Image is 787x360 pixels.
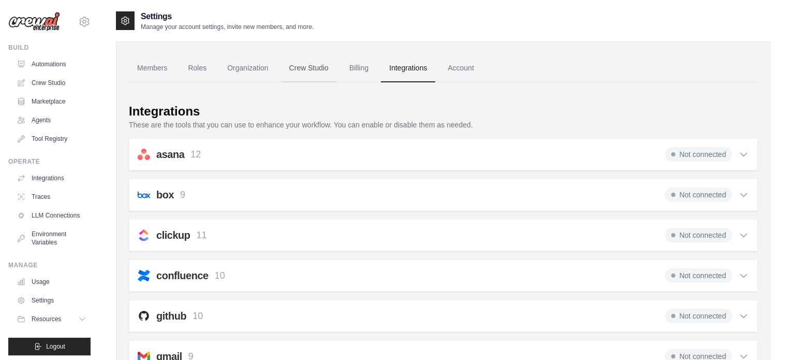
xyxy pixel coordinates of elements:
[180,188,185,202] p: 9
[12,131,91,147] a: Tool Registry
[180,54,215,82] a: Roles
[12,112,91,128] a: Agents
[129,120,758,130] p: These are the tools that you can use to enhance your workflow. You can enable or disable them as ...
[665,147,732,162] span: Not connected
[141,10,314,23] h2: Settings
[138,310,150,322] img: github.svg
[665,268,732,283] span: Not connected
[439,54,482,82] a: Account
[8,338,91,355] button: Logout
[12,292,91,309] a: Settings
[12,189,91,205] a: Traces
[381,54,435,82] a: Integrations
[129,54,175,82] a: Members
[281,54,337,82] a: Crew Studio
[46,342,65,351] span: Logout
[156,147,184,162] h2: asana
[8,261,91,269] div: Manage
[665,188,732,202] span: Not connected
[138,189,150,201] img: box.svg
[156,309,186,323] h2: github
[341,54,377,82] a: Billing
[12,56,91,73] a: Automations
[12,311,91,327] button: Resources
[141,23,314,31] p: Manage your account settings, invite new members, and more.
[12,207,91,224] a: LLM Connections
[156,268,209,283] h2: confluence
[665,228,732,242] span: Not connected
[12,75,91,91] a: Crew Studio
[12,93,91,110] a: Marketplace
[196,228,206,242] p: 11
[192,309,203,323] p: 10
[665,309,732,323] span: Not connected
[12,226,91,251] a: Environment Variables
[32,315,61,323] span: Resources
[156,228,190,242] h2: clickup
[138,269,150,282] img: confluence.svg
[138,229,150,241] img: clickup.svg
[219,54,276,82] a: Organization
[12,273,91,290] a: Usage
[12,170,91,186] a: Integrations
[129,103,200,120] div: Integrations
[156,188,174,202] h2: box
[190,148,201,162] p: 12
[215,269,225,283] p: 10
[8,12,60,32] img: Logo
[8,157,91,166] div: Operate
[138,148,150,161] img: asana.svg
[8,44,91,52] div: Build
